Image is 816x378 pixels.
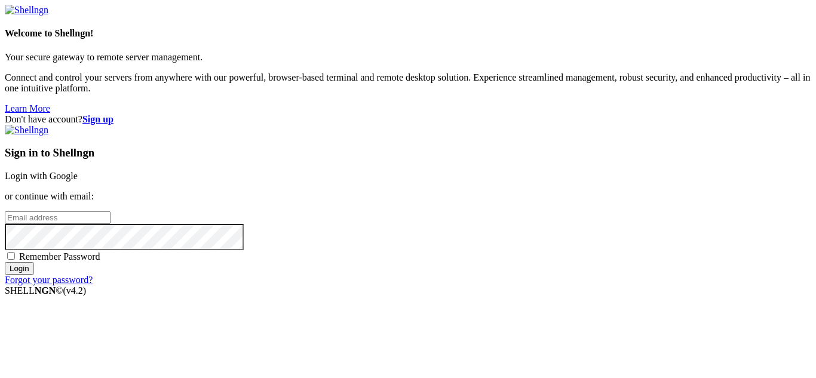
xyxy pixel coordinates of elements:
p: or continue with email: [5,191,811,202]
h3: Sign in to Shellngn [5,146,811,159]
b: NGN [35,285,56,296]
span: Remember Password [19,251,100,262]
input: Email address [5,211,111,224]
img: Shellngn [5,5,48,16]
div: Don't have account? [5,114,811,125]
a: Sign up [82,114,113,124]
input: Login [5,262,34,275]
p: Connect and control your servers from anywhere with our powerful, browser-based terminal and remo... [5,72,811,94]
a: Login with Google [5,171,78,181]
a: Forgot your password? [5,275,93,285]
a: Learn More [5,103,50,113]
span: SHELL © [5,285,86,296]
p: Your secure gateway to remote server management. [5,52,811,63]
span: 4.2.0 [63,285,87,296]
img: Shellngn [5,125,48,136]
input: Remember Password [7,252,15,260]
h4: Welcome to Shellngn! [5,28,811,39]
